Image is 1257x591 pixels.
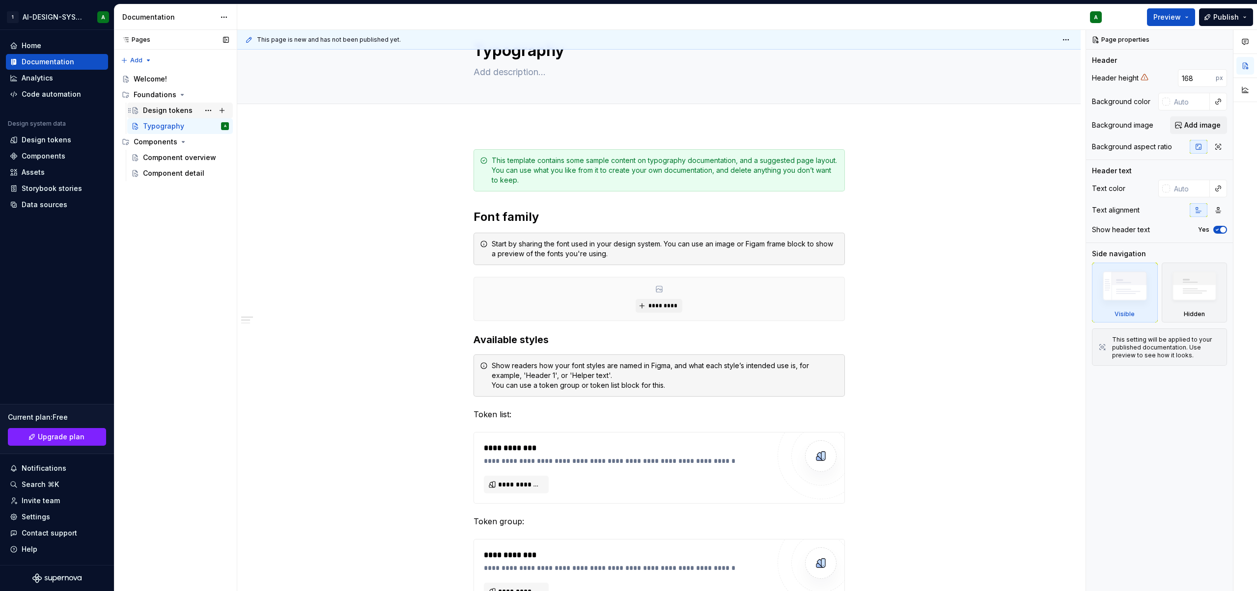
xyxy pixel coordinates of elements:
[1115,310,1135,318] div: Visible
[6,181,108,196] a: Storybook stories
[118,36,150,44] div: Pages
[1213,12,1239,22] span: Publish
[492,239,838,259] div: Start by sharing the font used in your design system. You can use an image or Figam frame block t...
[6,197,108,213] a: Data sources
[6,477,108,492] button: Search ⌘K
[22,184,82,193] div: Storybook stories
[134,90,176,100] div: Foundations
[22,135,71,145] div: Design tokens
[22,57,74,67] div: Documentation
[22,512,50,522] div: Settings
[6,38,108,54] a: Home
[2,6,112,27] button: 1AI-DESIGN-SYSTEMA
[474,515,845,527] p: Token group:
[38,432,84,442] span: Upgrade plan
[118,134,233,150] div: Components
[22,496,60,506] div: Invite team
[22,73,53,83] div: Analytics
[1092,249,1146,259] div: Side navigation
[1092,73,1139,83] div: Header height
[118,71,233,181] div: Page tree
[6,164,108,180] a: Assets
[22,480,59,489] div: Search ⌘K
[134,137,177,147] div: Components
[257,36,401,44] span: This page is new and has not been published yet.
[1092,263,1158,322] div: Visible
[1092,97,1150,107] div: Background color
[1092,225,1150,235] div: Show header text
[143,168,204,178] div: Component detail
[8,412,106,422] div: Current plan : Free
[130,56,142,64] span: Add
[143,106,193,115] div: Design tokens
[127,118,233,134] a: TypographyA
[143,153,216,162] div: Component overview
[8,428,106,446] a: Upgrade plan
[127,150,233,165] a: Component overview
[1092,142,1172,152] div: Background aspect ratio
[143,121,184,131] div: Typography
[22,544,37,554] div: Help
[6,132,108,148] a: Design tokens
[1147,8,1195,26] button: Preview
[1112,336,1221,359] div: This setting will be applied to your published documentation. Use preview to see how it looks.
[1198,226,1209,234] label: Yes
[1092,55,1117,65] div: Header
[127,103,233,118] a: Design tokens
[6,541,108,557] button: Help
[22,41,41,51] div: Home
[472,39,843,62] textarea: Typography
[6,86,108,102] a: Code automation
[22,89,81,99] div: Code automation
[1092,166,1132,176] div: Header text
[492,361,838,390] div: Show readers how your font styles are named in Figma, and what each style’s intended use is, for ...
[118,71,233,87] a: Welcome!
[6,70,108,86] a: Analytics
[1092,205,1140,215] div: Text alignment
[1092,120,1153,130] div: Background image
[6,54,108,70] a: Documentation
[22,167,45,177] div: Assets
[474,333,845,347] h3: Available styles
[7,11,19,23] div: 1
[134,74,167,84] div: Welcome!
[1092,184,1125,193] div: Text color
[1162,263,1228,322] div: Hidden
[6,493,108,509] a: Invite team
[474,209,845,225] h2: Font family
[6,525,108,541] button: Contact support
[224,121,226,131] div: A
[1184,120,1221,130] span: Add image
[1170,116,1227,134] button: Add image
[118,54,155,67] button: Add
[23,12,85,22] div: AI-DESIGN-SYSTEM
[127,165,233,181] a: Component detail
[6,148,108,164] a: Components
[101,13,105,21] div: A
[1094,13,1098,21] div: A
[1216,74,1223,82] p: px
[1184,310,1205,318] div: Hidden
[1170,93,1210,110] input: Auto
[474,408,845,420] p: Token list:
[118,87,233,103] div: Foundations
[22,200,67,210] div: Data sources
[22,528,77,538] div: Contact support
[1170,180,1210,197] input: Auto
[1153,12,1181,22] span: Preview
[1178,69,1216,87] input: Auto
[8,120,66,128] div: Design system data
[122,12,215,22] div: Documentation
[22,151,65,161] div: Components
[492,156,838,185] div: This template contains some sample content on typography documentation, and a suggested page layo...
[22,463,66,473] div: Notifications
[6,460,108,476] button: Notifications
[6,509,108,525] a: Settings
[32,573,82,583] svg: Supernova Logo
[1199,8,1253,26] button: Publish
